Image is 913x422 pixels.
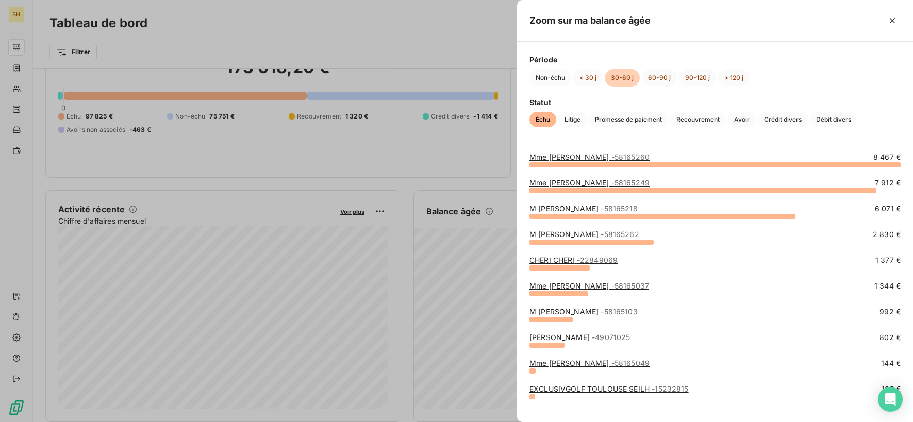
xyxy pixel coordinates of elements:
span: 2 830 € [873,229,901,240]
span: 125 € [882,384,901,394]
a: [PERSON_NAME] [529,333,630,342]
span: - 58165218 [601,204,637,213]
a: Mme [PERSON_NAME] [529,359,650,367]
span: - 58165262 [601,230,639,239]
span: - 58165260 [611,153,650,161]
span: - 58165249 [611,178,650,187]
span: - 58165037 [611,281,649,290]
span: - 58165103 [601,307,637,316]
button: Débit divers [810,112,857,127]
a: M [PERSON_NAME] [529,204,638,213]
button: 90-120 j [679,69,716,87]
span: - 22849069 [577,256,618,264]
button: Crédit divers [758,112,808,127]
div: Open Intercom Messenger [878,387,903,412]
span: 1 344 € [874,281,901,291]
button: Litige [558,112,587,127]
button: Recouvrement [670,112,726,127]
a: Mme [PERSON_NAME] [529,153,650,161]
h5: Zoom sur ma balance âgée [529,13,651,28]
span: Période [529,54,901,65]
a: Mme [PERSON_NAME] [529,178,650,187]
span: Statut [529,97,901,108]
span: 992 € [879,307,901,317]
a: Mme [PERSON_NAME] [529,281,649,290]
span: 7 912 € [875,178,901,188]
span: 802 € [879,332,901,343]
span: - 15232815 [652,384,688,393]
a: EXCLUSIVGOLF TOULOUSE SEILH [529,384,689,393]
button: Avoir [728,112,756,127]
a: CHERI CHERI [529,256,618,264]
a: M [PERSON_NAME] [529,230,639,239]
button: Non-échu [529,69,571,87]
button: 30-60 j [605,69,640,87]
span: 1 377 € [875,255,901,265]
button: Promesse de paiement [589,112,668,127]
span: - 49071025 [592,333,630,342]
a: M [PERSON_NAME] [529,307,638,316]
button: 60-90 j [642,69,677,87]
button: Échu [529,112,556,127]
span: 6 071 € [875,204,901,214]
span: - 58165049 [611,359,650,367]
span: 8 467 € [873,152,901,162]
button: < 30 j [573,69,603,87]
button: > 120 j [718,69,750,87]
span: 144 € [881,358,901,368]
